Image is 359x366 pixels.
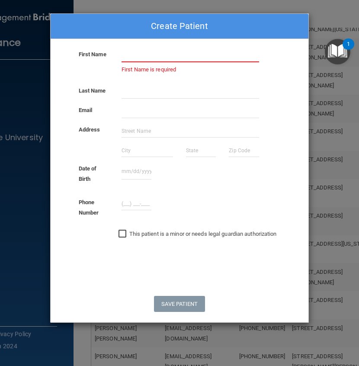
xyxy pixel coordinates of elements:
[119,229,277,239] label: This patient is a minor or needs legal guardian authorization
[122,164,151,180] input: mm/dd/yyyy
[79,165,97,182] b: Date of Birth
[119,231,128,238] input: This patient is a minor or needs legal guardian authorization
[229,144,259,157] input: Zip Code
[154,296,205,312] button: Save Patient
[347,44,350,55] div: 1
[122,64,259,75] p: First Name is required
[79,87,106,94] b: Last Name
[186,144,216,157] input: State
[325,39,350,64] button: Open Resource Center, 1 new notification
[122,125,259,138] input: Street Name
[122,197,151,210] input: (___) ___-____
[51,14,308,39] div: Create Patient
[79,51,106,58] b: First Name
[79,107,93,113] b: Email
[79,199,99,216] b: Phone Number
[122,144,173,157] input: City
[79,126,100,133] b: Address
